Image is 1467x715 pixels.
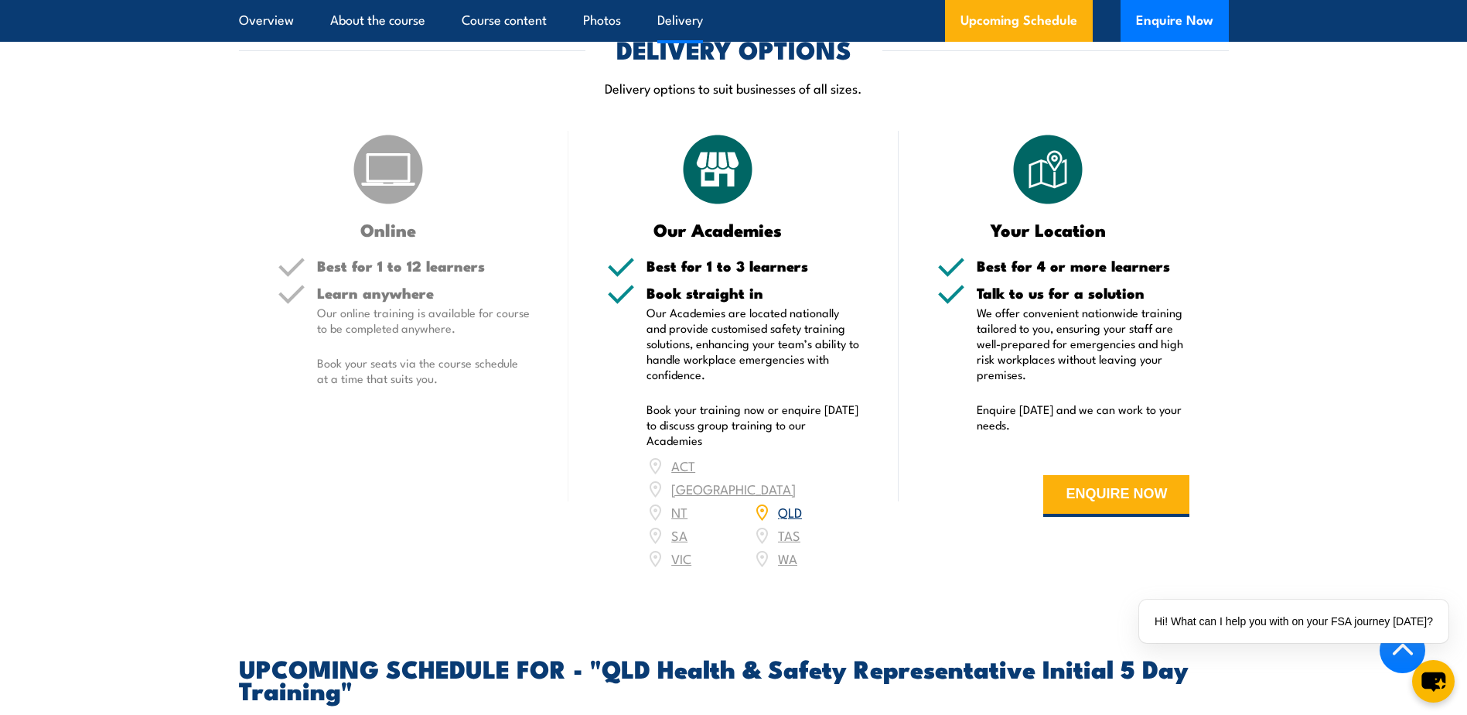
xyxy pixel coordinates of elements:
h2: DELIVERY OPTIONS [616,38,851,60]
h5: Best for 4 or more learners [977,258,1190,273]
h5: Talk to us for a solution [977,286,1190,300]
p: Enquire [DATE] and we can work to your needs. [977,402,1190,433]
h2: UPCOMING SCHEDULE FOR - "QLD Health & Safety Representative Initial 5 Day Training" [239,657,1229,700]
h3: Your Location [937,221,1159,238]
h5: Best for 1 to 12 learners [317,258,531,273]
h5: Book straight in [647,286,860,300]
button: chat-button [1412,660,1455,703]
a: QLD [778,502,802,521]
p: Book your training now or enquire [DATE] to discuss group training to our Academies [647,402,860,448]
h5: Best for 1 to 3 learners [647,258,860,273]
div: Hi! What can I help you with on your FSA journey [DATE]? [1139,600,1448,643]
button: ENQUIRE NOW [1043,475,1189,517]
p: Our Academies are located nationally and provide customised safety training solutions, enhancing ... [647,305,860,382]
h3: Our Academies [607,221,829,238]
p: Our online training is available for course to be completed anywhere. [317,305,531,336]
p: We offer convenient nationwide training tailored to you, ensuring your staff are well-prepared fo... [977,305,1190,382]
p: Book your seats via the course schedule at a time that suits you. [317,355,531,386]
h3: Online [278,221,500,238]
h5: Learn anywhere [317,286,531,300]
p: Delivery options to suit businesses of all sizes. [239,79,1229,97]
